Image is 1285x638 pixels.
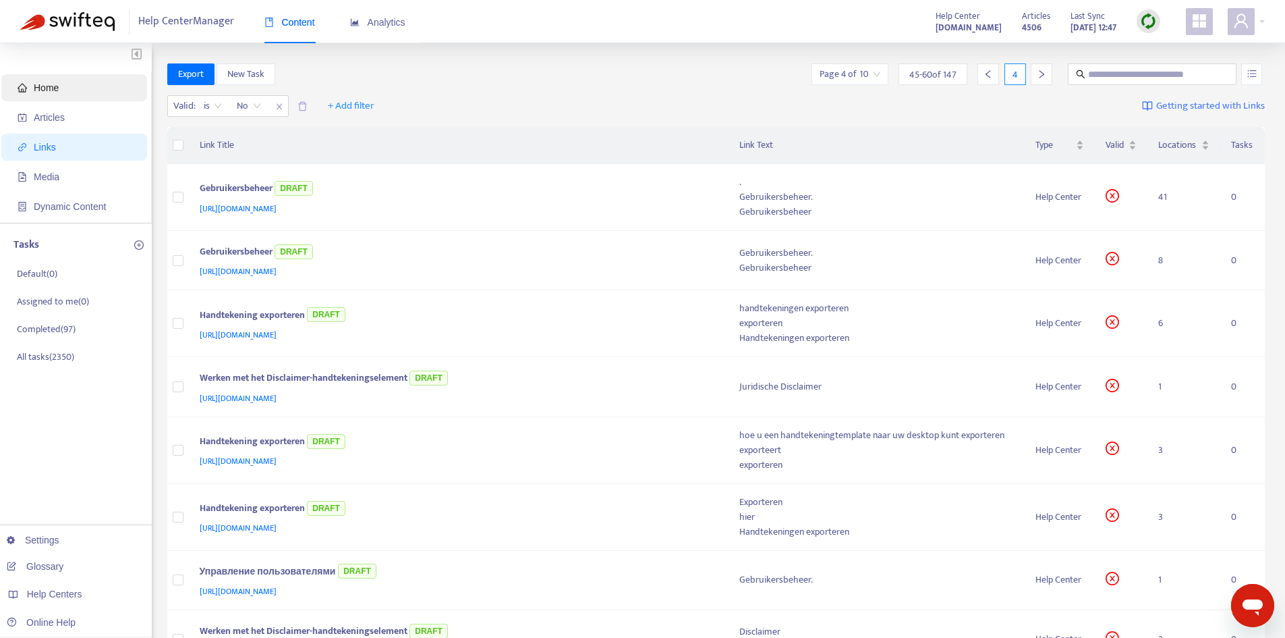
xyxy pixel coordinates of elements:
[1147,127,1220,164] th: Locations
[217,63,275,85] button: New Task
[1147,551,1220,610] td: 1
[1070,9,1105,24] span: Last Sync
[1106,315,1119,329] span: close-circle
[739,525,1015,539] div: Handtekeningen exporteren
[739,316,1015,331] div: exporteren
[1142,101,1153,111] img: image-link
[1035,379,1083,394] div: Help Center
[200,521,277,535] span: [URL][DOMAIN_NAME]
[134,240,144,250] span: plus-circle
[739,573,1015,587] div: Gebruikersbeheer.
[1106,252,1119,265] span: close-circle
[739,301,1015,316] div: handtekeningen exporteren
[34,112,65,123] span: Articles
[739,246,1015,261] div: Gebruikersbeheer.
[138,9,234,34] span: Help Center Manager
[1220,357,1265,417] td: 0
[264,17,315,28] span: Content
[18,202,27,211] span: container
[1106,572,1119,585] span: close-circle
[1220,551,1265,610] td: 0
[1035,138,1073,153] span: Type
[1106,189,1119,203] span: close-circle
[18,172,27,182] span: file-image
[1142,95,1265,117] a: Getting started with Links
[1147,357,1220,417] td: 1
[189,127,729,164] th: Link Title
[7,617,76,628] a: Online Help
[739,190,1015,205] div: Gebruikersbeheer.
[739,458,1015,473] div: exporteren
[227,67,264,82] span: New Task
[983,70,993,79] span: left
[200,392,277,405] span: [URL][DOMAIN_NAME]
[1191,13,1207,29] span: appstore
[739,331,1015,346] div: Handtekeningen exporteren
[7,535,59,546] a: Settings
[17,267,57,281] p: Default ( 0 )
[739,428,1015,443] div: hoe u een handtekeningtemplate naar uw desktop kunt exporteren
[1147,164,1220,231] td: 41
[7,561,63,572] a: Glossary
[18,142,27,152] span: link
[739,175,1015,190] div: .
[17,350,74,364] p: All tasks ( 2350 )
[1220,290,1265,357] td: 0
[318,95,384,117] button: + Add filter
[1147,484,1220,551] td: 3
[1220,231,1265,290] td: 0
[350,18,360,27] span: area-chart
[1035,190,1083,205] div: Help Center
[1231,584,1274,627] iframe: Button to launch messaging window
[1147,231,1220,290] td: 8
[200,328,277,342] span: [URL][DOMAIN_NAME]
[739,495,1015,510] div: Exporteren
[27,589,82,600] span: Help Centers
[1035,443,1083,458] div: Help Center
[1076,70,1085,79] span: search
[1106,379,1119,392] span: close-circle
[1004,63,1026,85] div: 4
[1095,127,1148,164] th: Valid
[1106,138,1126,153] span: Valid
[168,96,198,116] span: Valid :
[739,379,1015,394] div: Juridische Disclaimer
[409,371,448,386] span: DRAFT
[739,443,1015,458] div: exporteert
[1241,63,1262,85] button: unordered-list
[167,63,215,85] button: Export
[1158,138,1199,153] span: Locations
[34,82,59,93] span: Home
[34,142,56,153] span: Links
[270,99,288,115] span: close
[17,294,89,309] p: Assigned to me ( 0 )
[1233,13,1249,29] span: user
[200,368,713,390] div: Werken met het Disclaimer-handtekeningselement
[237,96,261,116] span: No
[200,585,277,598] span: [URL][DOMAIN_NAME]
[328,98,374,114] span: + Add filter
[1147,417,1220,484] td: 3
[264,18,274,27] span: book
[307,307,345,322] span: DRAFT
[34,201,106,212] span: Dynamic Content
[1140,13,1157,30] img: sync.dc5367851b00ba804db3.png
[200,265,277,278] span: [URL][DOMAIN_NAME]
[1247,69,1257,78] span: unordered-list
[909,68,956,82] span: 45 - 60 of 147
[1070,20,1116,35] strong: [DATE] 12:47
[739,261,1015,275] div: Gebruikersbeheer
[17,322,76,336] p: Completed ( 97 )
[350,17,405,28] span: Analytics
[18,113,27,122] span: account-book
[200,498,713,521] div: Handtekening exporteren
[1022,20,1041,35] strong: 4506
[200,305,713,327] div: Handtekening exporteren
[13,237,39,253] p: Tasks
[936,9,980,24] span: Help Center
[307,501,345,516] span: DRAFT
[18,83,27,92] span: home
[338,564,376,579] span: DRAFT
[200,242,713,264] div: Gebruikersbeheer
[200,431,713,454] div: Handtekening exporteren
